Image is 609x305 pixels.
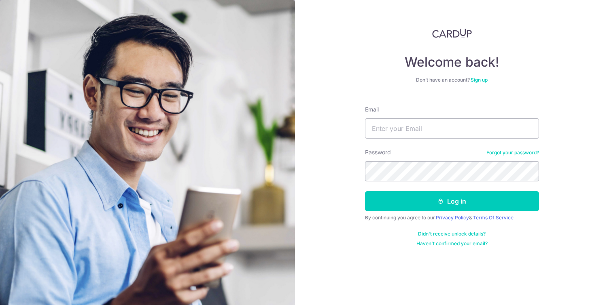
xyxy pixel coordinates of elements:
[365,77,539,83] div: Don’t have an account?
[432,28,472,38] img: CardUp Logo
[365,191,539,211] button: Log in
[365,215,539,221] div: By continuing you agree to our &
[365,54,539,70] h4: Welcome back!
[416,240,488,247] a: Haven't confirmed your email?
[418,231,486,237] a: Didn't receive unlock details?
[365,118,539,139] input: Enter your Email
[365,148,391,156] label: Password
[436,215,469,221] a: Privacy Policy
[473,215,514,221] a: Terms Of Service
[471,77,488,83] a: Sign up
[486,149,539,156] a: Forgot your password?
[365,105,379,114] label: Email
